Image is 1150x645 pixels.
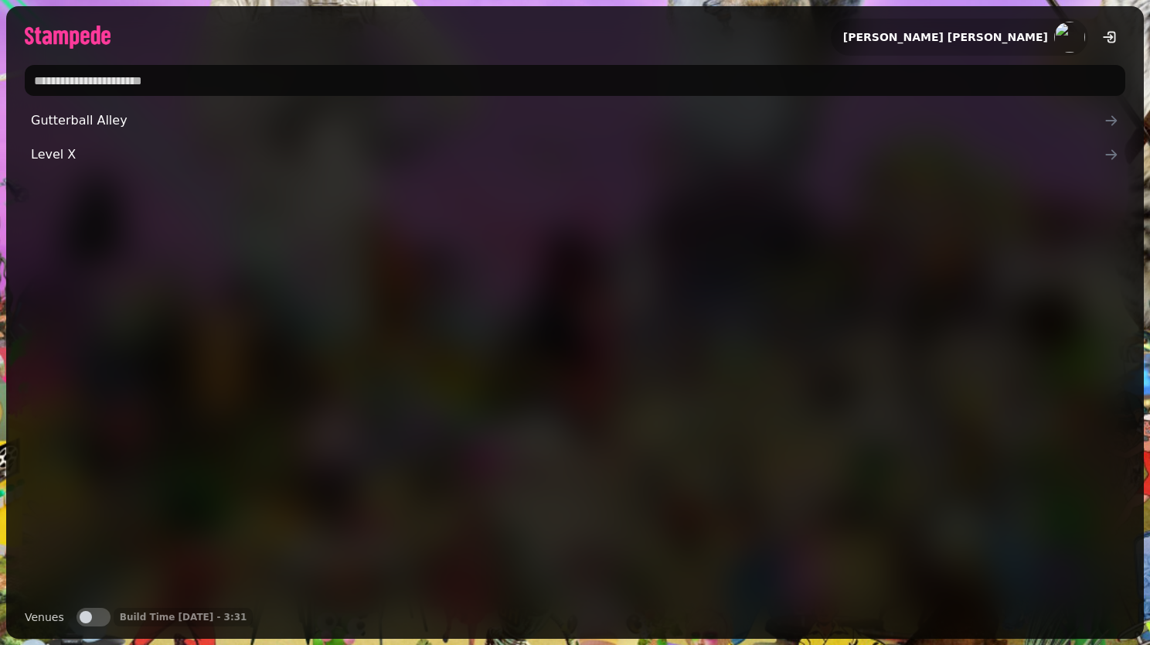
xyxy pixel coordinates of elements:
a: Gutterball Alley [25,105,1125,136]
span: Level X [31,145,1104,164]
img: aHR0cHM6Ly93d3cuZ3JhdmF0YXIuY29tL2F2YXRhci81NTIyMWMyYjVlNGE3NjZiNWNmN2RlMjI0YmY3Y2YzNz9zPTE1MCZkP... [1054,22,1085,53]
span: Gutterball Alley [31,111,1104,130]
h2: [PERSON_NAME] [PERSON_NAME] [843,29,1048,45]
p: Build Time [DATE] - 3:31 [120,611,247,623]
label: Venues [25,608,64,626]
img: logo [25,26,111,49]
button: logout [1094,22,1125,53]
a: Level X [25,139,1125,170]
